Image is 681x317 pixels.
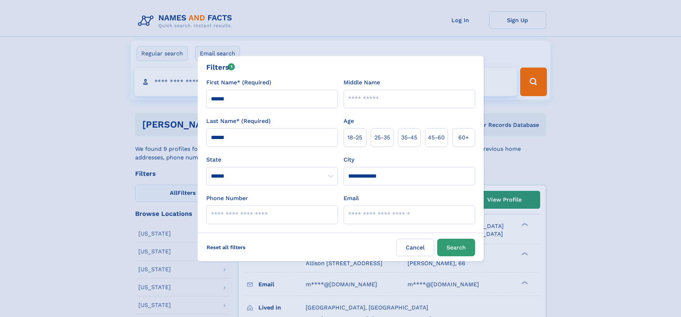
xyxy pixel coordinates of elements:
label: First Name* (Required) [206,78,271,87]
span: 18‑25 [347,133,362,142]
span: 60+ [458,133,469,142]
label: Reset all filters [202,239,250,256]
button: Search [437,239,475,256]
div: Filters [206,62,235,73]
span: 35‑45 [401,133,417,142]
label: Last Name* (Required) [206,117,271,125]
span: 45‑60 [428,133,445,142]
label: City [344,155,354,164]
span: 25‑35 [374,133,390,142]
label: State [206,155,338,164]
label: Age [344,117,354,125]
label: Cancel [396,239,434,256]
label: Email [344,194,359,203]
label: Phone Number [206,194,248,203]
label: Middle Name [344,78,380,87]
